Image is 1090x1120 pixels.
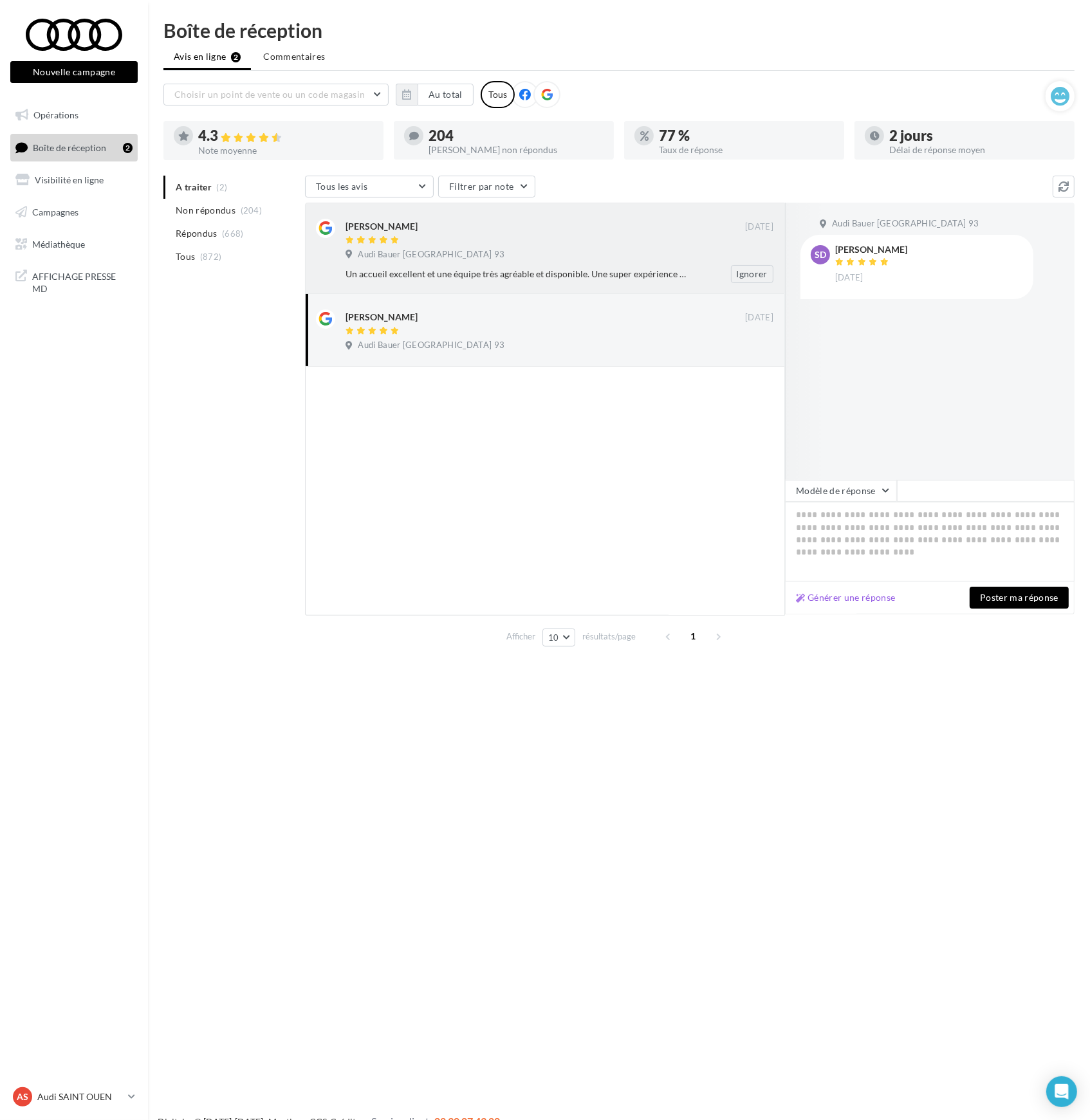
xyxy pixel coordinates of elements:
[659,145,834,154] div: Taux de réponse
[346,311,418,324] div: [PERSON_NAME]
[8,167,140,194] a: Visibilité en ligne
[176,250,195,263] span: Tous
[745,312,773,324] span: [DATE]
[32,207,79,217] span: Campagnes
[731,265,773,283] button: Ignorer
[396,84,474,106] button: Au total
[832,218,979,230] span: Audi Bauer [GEOGRAPHIC_DATA] 93
[33,109,79,120] span: Opérations
[815,248,826,261] span: SD
[745,221,773,233] span: [DATE]
[346,220,418,233] div: [PERSON_NAME]
[970,587,1069,609] button: Poster ma réponse
[123,143,133,153] div: 2
[33,142,106,152] span: Boîte de réception
[582,630,636,643] span: résultats/page
[791,590,901,605] button: Générer une réponse
[506,630,535,643] span: Afficher
[263,50,325,63] span: Commentaires
[8,134,140,161] a: Boîte de réception2
[835,245,907,254] div: [PERSON_NAME]
[346,268,690,280] div: Un accueil excellent et une équipe très agréable et disponible. Une super expérience client du dé...
[10,1085,138,1109] a: AS Audi SAINT OUEN
[17,1090,28,1103] span: AS
[37,1090,123,1103] p: Audi SAINT OUEN
[174,89,365,100] span: Choisir un point de vente ou un code magasin
[418,84,474,106] button: Au total
[659,129,834,143] div: 77 %
[542,629,575,647] button: 10
[200,252,222,262] span: (872)
[316,181,368,192] span: Tous les avis
[10,61,138,83] button: Nouvelle campagne
[429,129,604,143] div: 204
[8,262,140,300] a: AFFICHAGE PRESSE MD
[163,21,1075,40] div: Boîte de réception
[176,204,236,217] span: Non répondus
[481,81,515,108] div: Tous
[358,249,504,261] span: Audi Bauer [GEOGRAPHIC_DATA] 93
[1046,1076,1077,1107] div: Open Intercom Messenger
[438,176,535,197] button: Filtrer par note
[548,632,559,643] span: 10
[8,102,140,129] a: Opérations
[305,176,434,197] button: Tous les avis
[889,129,1064,143] div: 2 jours
[241,205,263,216] span: (204)
[429,145,604,154] div: [PERSON_NAME] non répondus
[32,238,85,249] span: Médiathèque
[889,145,1064,154] div: Délai de réponse moyen
[8,199,140,226] a: Campagnes
[35,174,104,185] span: Visibilité en ligne
[222,228,244,239] span: (668)
[32,268,133,295] span: AFFICHAGE PRESSE MD
[358,340,504,351] span: Audi Bauer [GEOGRAPHIC_DATA] 93
[176,227,217,240] span: Répondus
[198,146,373,155] div: Note moyenne
[785,480,897,502] button: Modèle de réponse
[163,84,389,106] button: Choisir un point de vente ou un code magasin
[8,231,140,258] a: Médiathèque
[683,626,704,647] span: 1
[198,129,373,143] div: 4.3
[835,272,864,284] span: [DATE]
